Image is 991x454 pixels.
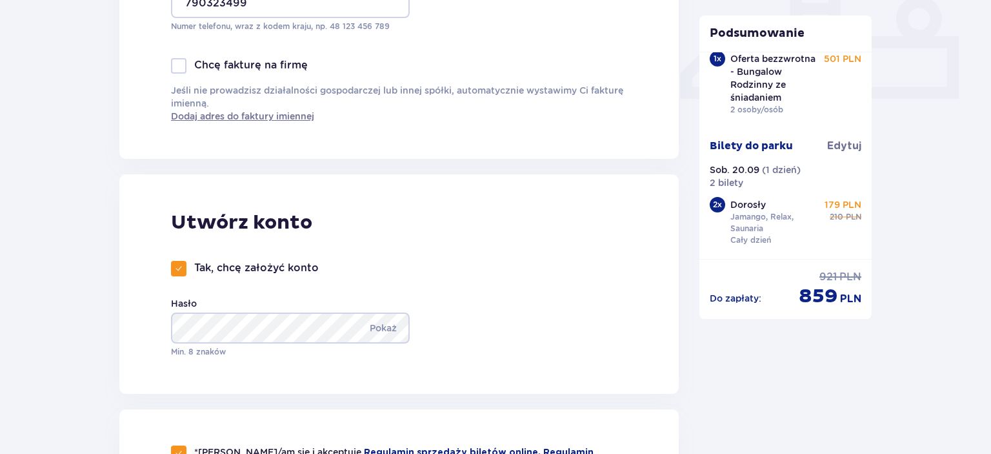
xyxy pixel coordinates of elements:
p: Bilety do parku [710,139,793,153]
p: 501 PLN [824,52,861,65]
div: 2 x [710,197,725,212]
p: Dorosły [730,198,766,211]
p: Cały dzień [730,234,771,246]
p: Utwórz konto [171,211,312,235]
p: Oferta bezzwrotna - Bungalow Rodzinny ze śniadaniem [730,52,819,104]
p: Chcę fakturę na firmę [194,58,308,72]
p: 859 [799,284,837,309]
p: Pokaż [370,313,397,344]
p: PLN [840,292,861,306]
p: PLN [846,211,861,223]
p: 921 [819,270,837,284]
p: Podsumowanie [699,26,872,41]
p: PLN [839,270,861,284]
div: 1 x [710,51,725,67]
a: Edytuj [827,139,861,153]
p: 210 [830,211,843,223]
p: Tak, chcę założyć konto [194,261,319,275]
p: 2 osoby/osób [730,104,783,116]
p: Min. 8 znaków [171,346,410,358]
p: 2 bilety [710,176,743,189]
p: 179 PLN [825,198,861,211]
p: Do zapłaty : [710,292,761,305]
p: Jeśli nie prowadzisz działalności gospodarczej lub innej spółki, automatycznie wystawimy Ci faktu... [171,84,627,123]
p: Jamango, Relax, Saunaria [730,211,819,234]
p: ( 1 dzień ) [762,163,801,176]
label: Hasło [171,297,197,310]
p: Sob. 20.09 [710,163,759,176]
a: Dodaj adres do faktury imiennej [171,110,314,123]
p: Numer telefonu, wraz z kodem kraju, np. 48 ​123 ​456 ​789 [171,21,410,32]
